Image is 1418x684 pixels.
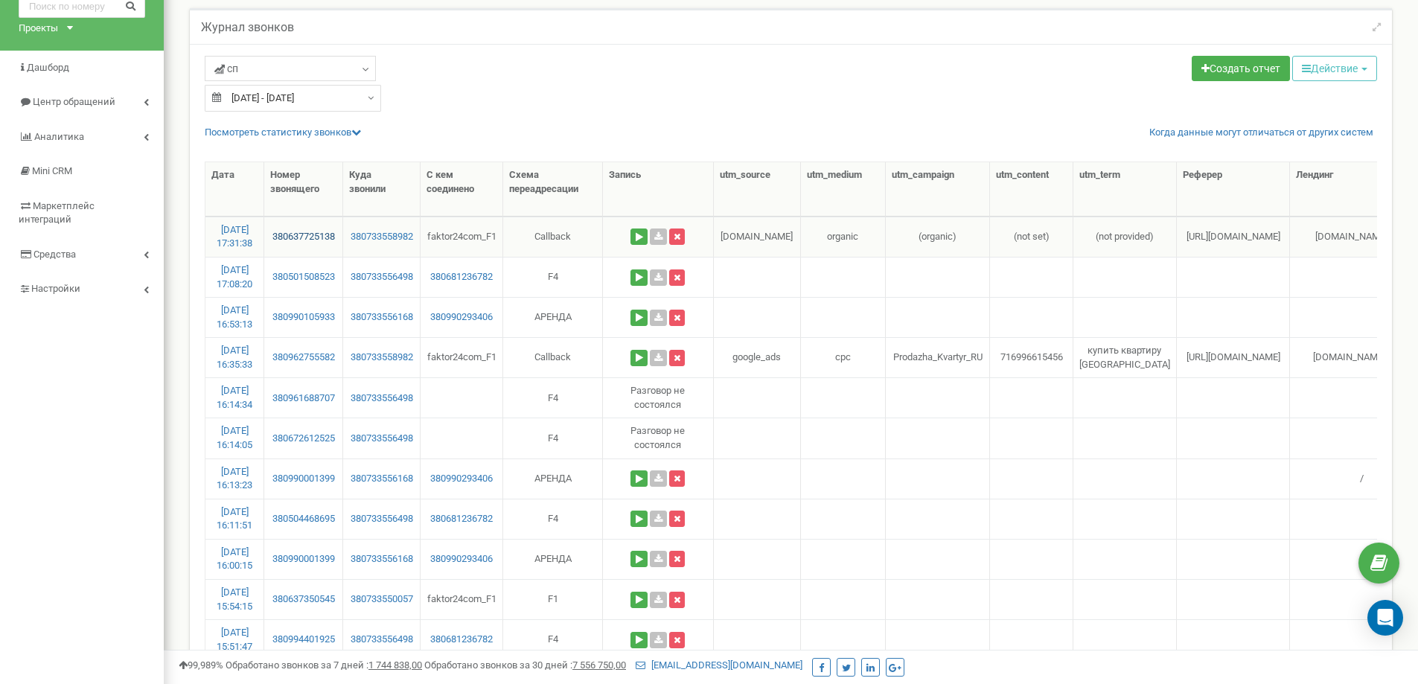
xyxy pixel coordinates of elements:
td: organic [801,217,887,257]
button: Удалить запись [669,592,685,608]
td: купить квартиру [GEOGRAPHIC_DATA] [1073,337,1177,377]
td: Разговор не состоялся [603,377,714,418]
a: Когда данные могут отличаться от других систем [1149,126,1373,140]
a: 380733556498 [349,512,414,526]
button: Удалить запись [669,511,685,527]
td: Callback [503,337,603,377]
span: Аналитика [34,131,84,142]
button: Удалить запись [669,350,685,366]
button: Удалить запись [669,228,685,245]
a: 380990105933 [270,310,336,325]
td: АРЕНДА [503,297,603,337]
div: Open Intercom Messenger [1367,600,1403,636]
a: 380990293406 [427,310,496,325]
span: [DOMAIN_NAME][URL].. [1313,351,1411,362]
td: АРЕНДА [503,458,603,499]
th: utm_content [990,162,1073,217]
a: [DATE] 16:35:33 [217,345,252,370]
td: F4 [503,418,603,458]
td: F4 [503,377,603,418]
a: 380733556168 [349,472,414,486]
button: Действие [1292,56,1377,81]
a: 380504468695 [270,512,336,526]
td: faktor24com_F1 [421,579,503,619]
td: [DOMAIN_NAME] [714,217,801,257]
a: 380990001399 [270,472,336,486]
td: АРЕНДА [503,539,603,579]
a: [EMAIL_ADDRESS][DOMAIN_NAME] [636,659,802,671]
td: faktor24com_F1 [421,337,503,377]
a: сп [205,56,376,81]
th: Куда звонили [343,162,421,217]
th: utm_campaign [886,162,990,217]
a: 380733550057 [349,592,414,607]
td: F4 [503,619,603,659]
button: Удалить запись [669,551,685,567]
span: [URL][DOMAIN_NAME] [1187,231,1280,242]
a: [DATE] 16:11:51 [217,506,252,531]
a: 380733556168 [349,552,414,566]
a: 380637350545 [270,592,336,607]
a: [DATE] 15:51:47 [217,627,252,652]
td: Callback [503,217,603,257]
a: 380962755582 [270,351,336,365]
span: 99,989% [179,659,223,671]
th: utm_term [1073,162,1177,217]
a: Скачать [650,511,667,527]
span: сп [214,61,238,76]
td: faktor24com_F1 [421,217,503,257]
a: [DATE] 16:14:34 [217,385,252,410]
a: 380733556498 [349,633,414,647]
a: 380990001399 [270,552,336,566]
span: Центр обращений [33,96,115,107]
a: 380733558982 [349,230,414,244]
td: (not provided) [1073,217,1177,257]
th: Схема переадресации [503,162,603,217]
button: Удалить запись [669,310,685,326]
h5: Журнал звонков [201,21,294,34]
a: 380733556498 [349,432,414,446]
td: cpc [801,337,887,377]
a: [DATE] 16:13:23 [217,466,252,491]
span: Дашборд [27,62,69,73]
a: Скачать [650,551,667,567]
div: Проекты [19,22,58,36]
span: Обработано звонков за 7 дней : [226,659,422,671]
a: [DATE] 17:31:38 [217,224,252,249]
td: F1 [503,579,603,619]
span: Маркетплейс интеграций [19,200,95,226]
a: 380681236782 [427,270,496,284]
td: (organic) [886,217,990,257]
a: 380681236782 [427,512,496,526]
th: Реферер [1177,162,1291,217]
td: F4 [503,257,603,297]
a: 380990293406 [427,552,496,566]
td: 716996615456 [990,337,1073,377]
span: [DOMAIN_NAME][URL] [1315,231,1409,242]
button: Удалить запись [669,269,685,286]
span: Средства [33,249,76,260]
a: Создать отчет [1192,56,1290,81]
a: [DATE] 16:00:15 [217,546,252,572]
button: Удалить запись [669,632,685,648]
th: Номер звонящего [264,162,343,217]
a: [DATE] 15:54:15 [217,586,252,612]
td: Prodazha_Kvartyr_RU [886,337,990,377]
span: Mini CRM [32,165,72,176]
a: 380672612525 [270,432,336,446]
span: [URL][DOMAIN_NAME] [1187,351,1280,362]
a: 380733558982 [349,351,414,365]
a: 380681236782 [427,633,496,647]
a: 380994401925 [270,633,336,647]
a: 380961688707 [270,391,336,406]
a: 380733556168 [349,310,414,325]
a: Скачать [650,269,667,286]
u: 7 556 750,00 [572,659,626,671]
th: С кем соединено [421,162,503,217]
a: Скачать [650,350,667,366]
th: Запись [603,162,714,217]
a: 380637725138 [270,230,336,244]
a: Скачать [650,592,667,608]
td: F4 [503,499,603,539]
th: Дата [205,162,264,217]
